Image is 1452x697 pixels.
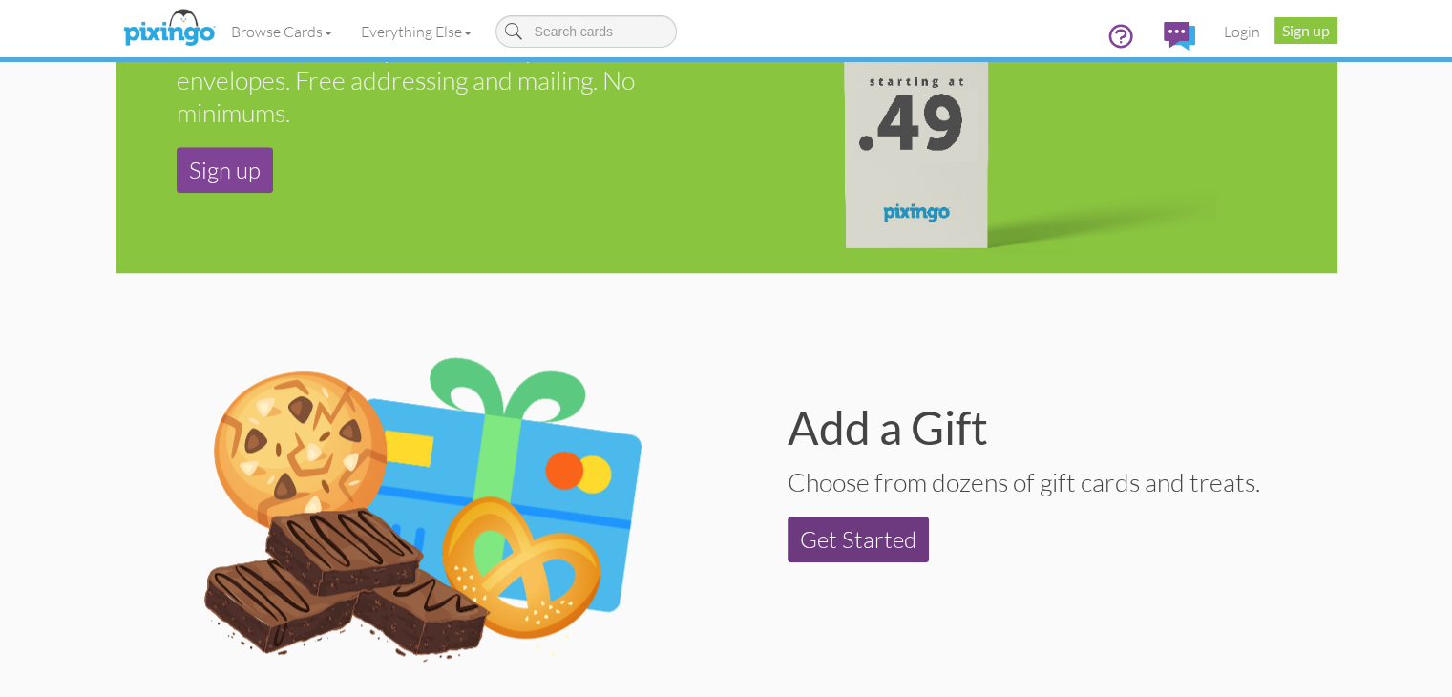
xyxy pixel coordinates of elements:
a: Sign up [1274,17,1337,44]
img: comments.svg [1164,22,1195,51]
iframe: Chat [1451,696,1452,697]
a: Login [1210,8,1274,55]
a: Browse Cards [217,8,347,55]
div: Choose from dozens of gift cards and treats. [788,466,1322,497]
a: Get Started [788,517,929,562]
div: Cards start at 49¢, plus the stamp. Free envelopes. Free addressing and mailing. No minimums. [177,32,711,128]
a: Sign up [177,147,273,193]
img: pixingo logo [118,5,220,53]
input: Search cards [495,15,677,48]
a: Everything Else [347,8,486,55]
div: Add a Gift [788,405,1322,451]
